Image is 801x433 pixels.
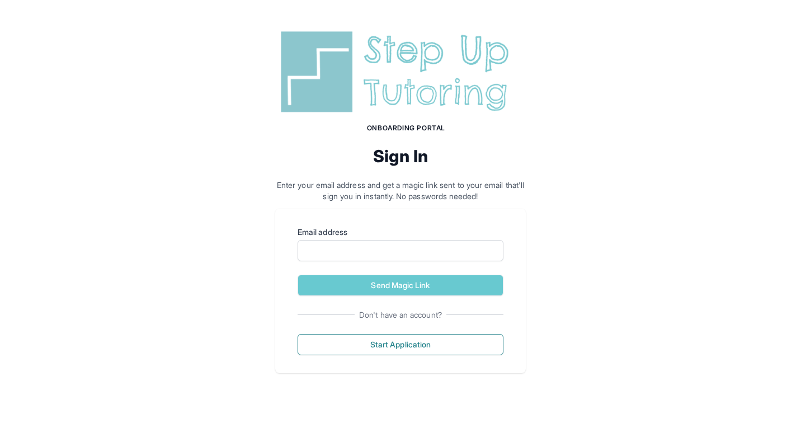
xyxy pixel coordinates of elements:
[355,309,446,321] span: Don't have an account?
[298,275,503,296] button: Send Magic Link
[275,27,526,117] img: Step Up Tutoring horizontal logo
[298,334,503,355] button: Start Application
[298,227,503,238] label: Email address
[286,124,526,133] h1: Onboarding Portal
[275,180,526,202] p: Enter your email address and get a magic link sent to your email that'll sign you in instantly. N...
[275,146,526,166] h2: Sign In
